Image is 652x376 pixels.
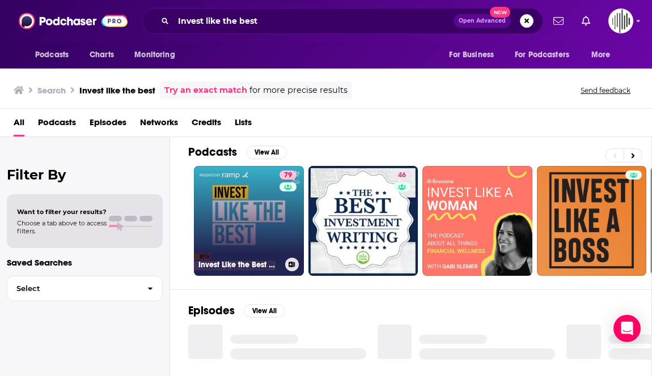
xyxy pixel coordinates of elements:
a: Networks [140,113,178,136]
button: open menu [27,44,83,66]
a: Show notifications dropdown [577,11,595,31]
span: Select [7,285,138,292]
span: For Podcasters [515,47,569,63]
h2: Filter By [7,166,163,183]
img: User Profile [608,8,633,33]
span: For Business [449,47,494,63]
span: Want to filter your results? [17,208,107,216]
a: Podcasts [38,113,76,136]
a: 46 [308,166,418,276]
button: Select [7,276,163,301]
a: 79Invest Like the Best with [PERSON_NAME] [194,166,304,276]
a: Try an exact match [164,84,247,97]
h2: Episodes [188,304,235,318]
img: Podchaser - Follow, Share and Rate Podcasts [19,10,128,32]
div: Search podcasts, credits, & more... [142,8,543,34]
button: open menu [126,44,189,66]
button: open menu [583,44,625,66]
button: View All [244,304,285,318]
span: 46 [398,170,406,181]
input: Search podcasts, credits, & more... [173,12,454,30]
a: Charts [82,44,121,66]
h2: Podcasts [188,145,237,159]
span: Open Advanced [459,18,506,24]
h3: Search [37,85,66,96]
p: Saved Searches [7,257,163,268]
h3: Invest like the best [79,85,155,96]
div: Open Intercom Messenger [613,315,641,342]
span: Podcasts [35,47,69,63]
a: Credits [192,113,221,136]
span: Monitoring [134,47,175,63]
a: Lists [235,113,252,136]
span: 79 [284,170,292,181]
a: 46 [393,170,410,180]
span: New [490,7,510,18]
button: Send feedback [577,86,634,95]
button: open menu [441,44,508,66]
a: EpisodesView All [188,304,285,318]
a: Show notifications dropdown [549,11,568,31]
span: for more precise results [249,84,348,97]
a: All [14,113,24,136]
a: PodcastsView All [188,145,287,159]
button: Show profile menu [608,8,633,33]
button: View All [246,146,287,159]
button: open menu [507,44,586,66]
span: Logged in as gpg2 [608,8,633,33]
button: Open AdvancedNew [454,14,511,28]
span: Choose a tab above to access filters. [17,219,107,235]
span: More [591,47,611,63]
a: 79 [280,170,297,180]
h3: Invest Like the Best with [PERSON_NAME] [198,260,281,270]
span: Charts [90,47,114,63]
a: Episodes [90,113,126,136]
